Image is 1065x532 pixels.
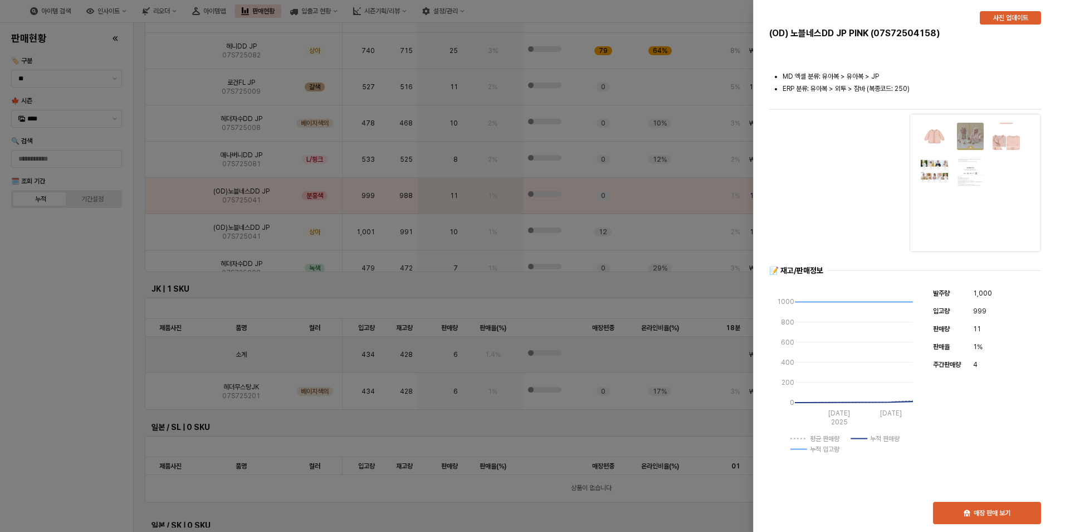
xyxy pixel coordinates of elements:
[973,359,978,370] span: 4
[973,306,986,317] span: 999
[933,307,950,315] span: 입고량
[769,28,971,39] h5: (OD) 노블네스DD JP PINK (07S72504158)
[933,343,950,351] span: 판매율
[933,502,1041,524] button: 매장 판매 보기
[980,11,1041,25] button: 사진 업데이트
[993,13,1028,22] p: 사진 업데이트
[973,288,992,299] span: 1,000
[933,361,961,369] span: 주간판매량
[973,323,981,335] span: 11
[974,509,1010,518] p: 매장 판매 보기
[933,289,950,297] span: 발주량
[783,71,1041,81] li: MD 엑셀 분류: 유아복 > 유아복 > JP
[973,341,983,352] span: 1%
[933,325,950,333] span: 판매량
[769,265,823,276] div: 📝 재고/판매정보
[783,84,1041,94] li: ERP 분류: 유아복 > 외투 > 잠바 (복종코드: 250)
